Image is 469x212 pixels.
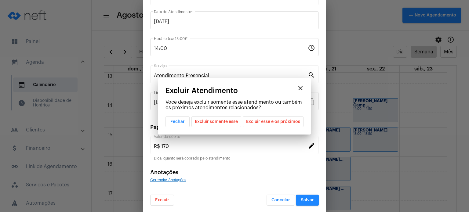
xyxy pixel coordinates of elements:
[308,71,315,78] mat-icon: search
[150,195,174,206] button: Excluir
[308,44,315,51] mat-icon: schedule
[154,144,308,149] input: Valor
[165,116,190,127] button: Fechar
[165,99,304,110] p: Você deseja excluir somente esse atendimento ou também os próximos atendimentos relacionados?
[150,178,186,182] span: Gerenciar Anotações
[243,116,304,127] button: Excluir esse e os próximos
[154,100,308,105] input: Link
[308,142,315,149] mat-icon: edit
[150,170,178,175] span: Anotações
[191,116,241,127] button: Excluir somente esse
[154,73,308,78] input: Pesquisar serviço
[154,156,230,161] mat-hint: Dica: quanto será cobrado pelo atendimento
[165,87,238,95] span: Excluir Atendimento
[170,120,185,124] span: Fechar
[308,98,315,105] mat-icon: content_copy
[271,198,290,202] span: Cancelar
[150,124,180,130] span: Pagamento
[267,195,295,206] button: Cancelar
[296,195,319,206] button: Salvar
[155,198,169,202] span: Excluir
[246,117,300,127] span: Excluir esse e os próximos
[301,198,314,202] span: Salvar
[195,117,238,127] span: Excluir somente esse
[154,46,308,51] input: Horário
[297,84,304,92] mat-icon: close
